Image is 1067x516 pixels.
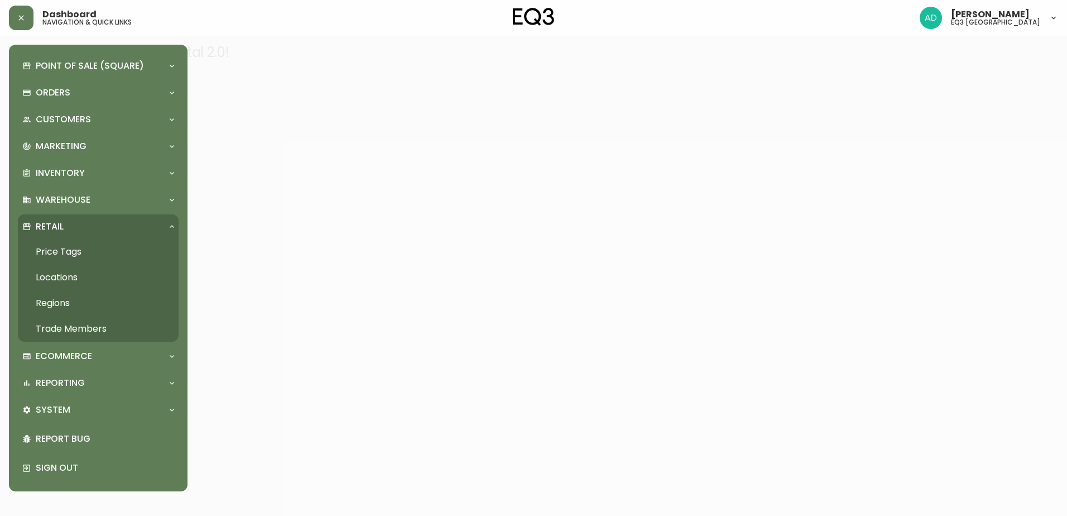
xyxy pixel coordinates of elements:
[36,194,90,206] p: Warehouse
[36,404,70,416] p: System
[36,433,174,445] p: Report Bug
[36,221,64,233] p: Retail
[18,80,179,105] div: Orders
[42,10,97,19] span: Dashboard
[920,7,942,29] img: 308eed972967e97254d70fe596219f44
[36,113,91,126] p: Customers
[36,377,85,389] p: Reporting
[36,167,85,179] p: Inventory
[18,316,179,342] a: Trade Members
[18,161,179,185] div: Inventory
[36,60,144,72] p: Point of Sale (Square)
[513,8,554,26] img: logo
[18,188,179,212] div: Warehouse
[36,350,92,362] p: Ecommerce
[18,134,179,159] div: Marketing
[18,290,179,316] a: Regions
[18,214,179,239] div: Retail
[18,107,179,132] div: Customers
[36,140,86,152] p: Marketing
[18,398,179,422] div: System
[18,265,179,290] a: Locations
[36,87,70,99] p: Orders
[18,54,179,78] div: Point of Sale (Square)
[42,19,132,26] h5: navigation & quick links
[18,424,179,453] div: Report Bug
[36,462,174,474] p: Sign Out
[18,453,179,482] div: Sign Out
[951,10,1030,19] span: [PERSON_NAME]
[18,239,179,265] a: Price Tags
[18,371,179,395] div: Reporting
[18,344,179,369] div: Ecommerce
[951,19,1040,26] h5: eq3 [GEOGRAPHIC_DATA]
